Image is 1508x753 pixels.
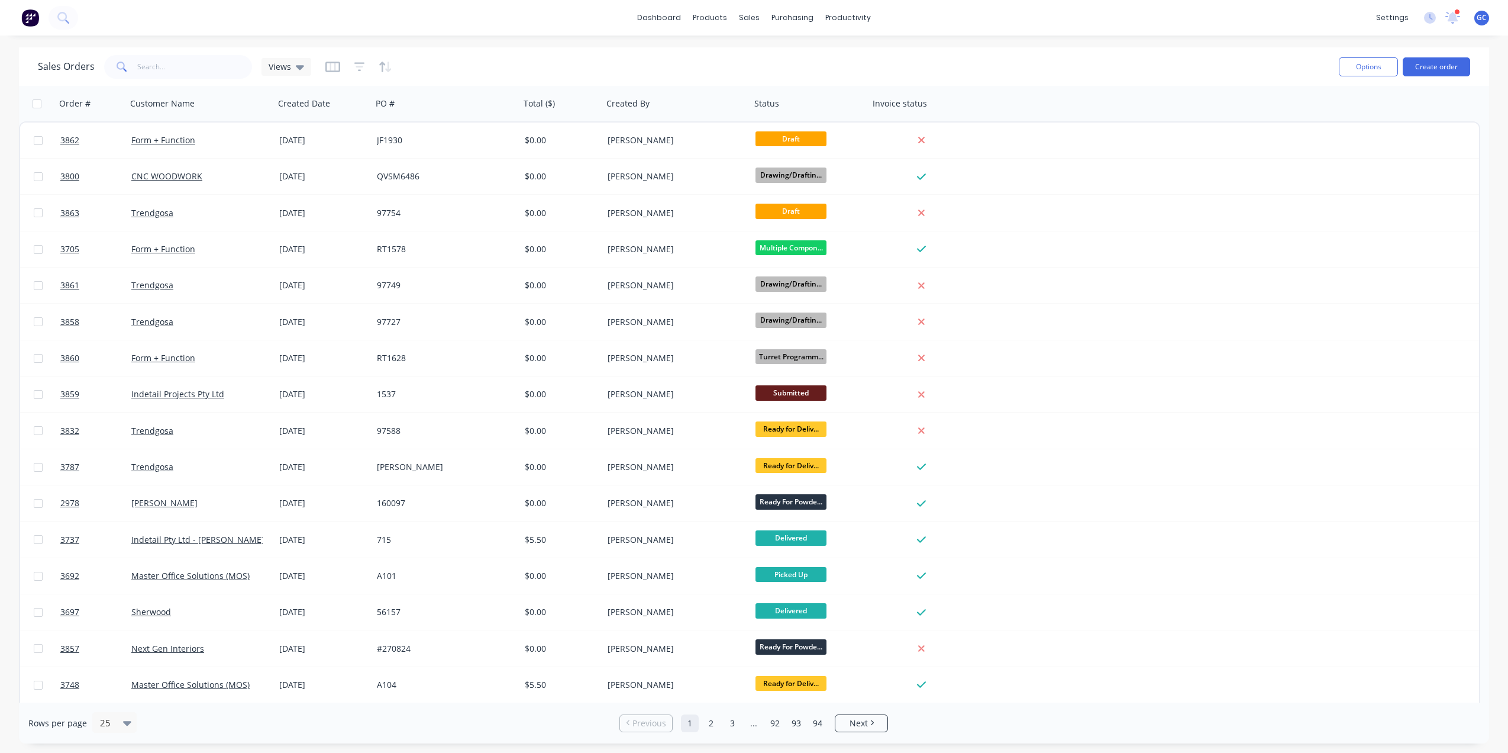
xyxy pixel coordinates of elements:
[377,534,508,546] div: 715
[525,243,595,255] div: $0.00
[608,679,739,691] div: [PERSON_NAME]
[608,207,739,219] div: [PERSON_NAME]
[279,425,367,437] div: [DATE]
[131,461,173,472] a: Trendgosa
[809,715,826,732] a: Page 94
[755,349,826,364] span: Turret Programm...
[377,679,508,691] div: A104
[377,316,508,328] div: 97727
[60,352,79,364] span: 3860
[131,497,198,509] a: [PERSON_NAME]
[279,679,367,691] div: [DATE]
[525,606,595,618] div: $0.00
[279,134,367,146] div: [DATE]
[377,279,508,291] div: 97749
[60,170,79,182] span: 3800
[755,639,826,654] span: Ready For Powde...
[525,388,595,400] div: $0.00
[754,98,779,110] div: Status
[377,425,508,437] div: 97588
[279,279,367,291] div: [DATE]
[787,715,805,732] a: Page 93
[279,497,367,509] div: [DATE]
[377,170,508,182] div: QVSM6486
[279,534,367,546] div: [DATE]
[632,717,666,729] span: Previous
[755,385,826,400] span: Submitted
[131,570,250,581] a: Master Office Solutions (MOS)
[525,316,595,328] div: $0.00
[755,567,826,582] span: Picked Up
[279,388,367,400] div: [DATE]
[60,606,79,618] span: 3697
[755,494,826,509] span: Ready For Powde...
[60,449,131,485] a: 3787
[279,207,367,219] div: [DATE]
[608,497,739,509] div: [PERSON_NAME]
[687,9,733,27] div: products
[21,9,39,27] img: Factory
[525,679,595,691] div: $5.50
[131,243,195,255] a: Form + Function
[279,606,367,618] div: [DATE]
[60,134,79,146] span: 3862
[766,9,819,27] div: purchasing
[525,461,595,473] div: $0.00
[279,243,367,255] div: [DATE]
[59,98,91,110] div: Order #
[60,643,79,655] span: 3857
[60,522,131,558] a: 3737
[60,485,131,521] a: 2978
[525,352,595,364] div: $0.00
[60,497,79,509] span: 2978
[60,461,79,473] span: 3787
[620,717,672,729] a: Previous page
[131,352,195,363] a: Form + Function
[755,603,826,618] span: Delivered
[850,717,868,729] span: Next
[525,425,595,437] div: $0.00
[755,240,826,255] span: Multiple Compon...
[608,352,739,364] div: [PERSON_NAME]
[279,170,367,182] div: [DATE]
[131,134,195,146] a: Form + Function
[60,413,131,449] a: 3832
[60,159,131,194] a: 3800
[608,170,739,182] div: [PERSON_NAME]
[755,276,826,291] span: Drawing/Draftin...
[377,497,508,509] div: 160097
[60,425,79,437] span: 3832
[279,570,367,582] div: [DATE]
[608,534,739,546] div: [PERSON_NAME]
[631,9,687,27] a: dashboard
[60,231,131,267] a: 3705
[525,207,595,219] div: $0.00
[131,534,264,545] a: Indetail Pty Ltd - [PERSON_NAME]
[377,461,508,473] div: [PERSON_NAME]
[60,667,131,703] a: 3748
[819,9,877,27] div: productivity
[131,207,173,218] a: Trendgosa
[1477,12,1487,23] span: GC
[835,717,887,729] a: Next page
[873,98,927,110] div: Invoice status
[60,631,131,667] a: 3857
[131,279,173,291] a: Trendgosa
[755,204,826,218] span: Draft
[279,461,367,473] div: [DATE]
[60,570,79,582] span: 3692
[60,679,79,691] span: 3748
[131,643,204,654] a: Next Gen Interiors
[606,98,650,110] div: Created By
[733,9,766,27] div: sales
[60,243,79,255] span: 3705
[377,388,508,400] div: 1537
[377,243,508,255] div: RT1578
[608,643,739,655] div: [PERSON_NAME]
[525,279,595,291] div: $0.00
[137,55,253,79] input: Search...
[279,316,367,328] div: [DATE]
[755,168,826,182] span: Drawing/Draftin...
[608,461,739,473] div: [PERSON_NAME]
[60,279,79,291] span: 3861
